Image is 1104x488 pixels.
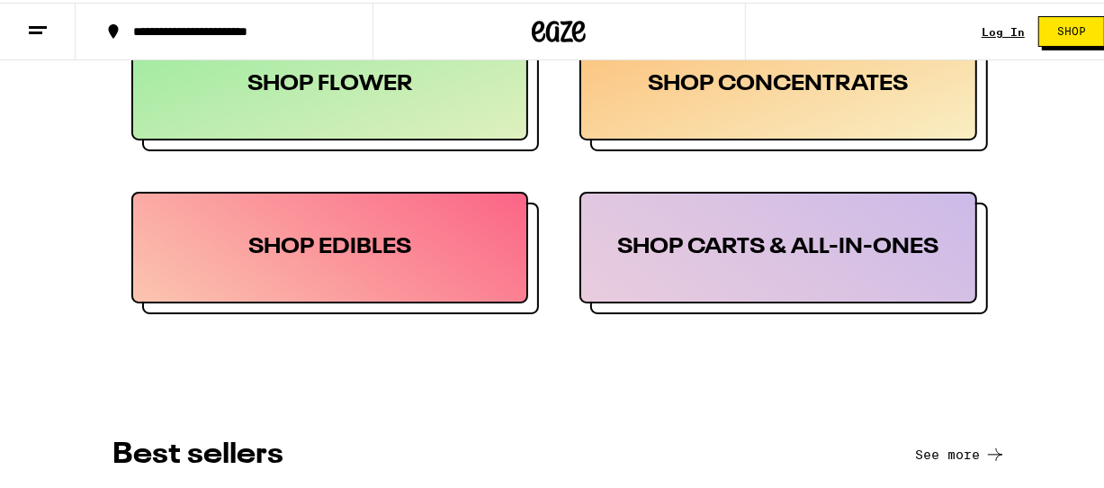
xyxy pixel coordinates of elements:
button: SHOP CONCENTRATES [579,26,988,149]
button: See more [916,441,1006,463]
a: Log In [982,23,1025,35]
span: Hi. Need any help? [11,13,130,27]
div: SHOP CONCENTRATES [579,26,977,138]
h3: BEST SELLERS [113,438,284,466]
div: SHOP FLOWER [131,26,529,138]
div: SHOP CARTS & ALL-IN-ONES [579,189,977,301]
button: SHOP EDIBLES [131,189,540,312]
div: SHOP EDIBLES [131,189,529,301]
button: SHOP CARTS & ALL-IN-ONES [579,189,988,312]
button: SHOP FLOWER [131,26,540,149]
span: Shop [1057,23,1086,34]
